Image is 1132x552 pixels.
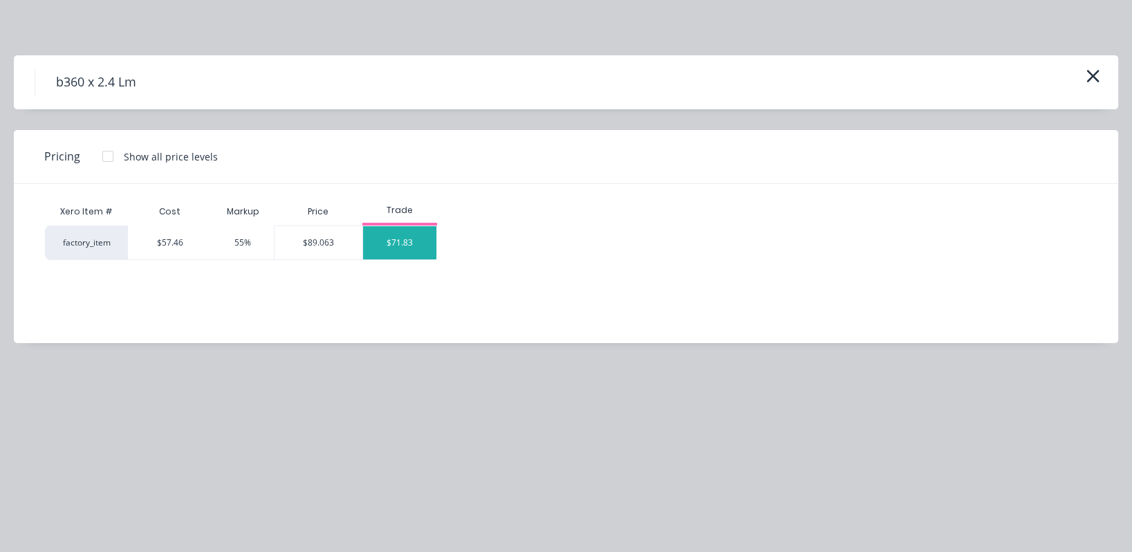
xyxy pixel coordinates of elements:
div: factory_item [45,226,128,260]
div: Show all price levels [124,149,218,164]
div: 55% [234,237,251,249]
div: Cost [128,198,212,226]
div: $71.83 [363,226,437,259]
h4: b360 x 2.4 Lm [35,69,157,95]
div: $89.063 [275,226,362,259]
div: Xero Item # [45,198,128,226]
div: Markup [212,198,274,226]
span: Pricing [44,148,80,165]
div: Trade [362,204,438,217]
div: Price [274,198,362,226]
div: $57.46 [157,237,183,249]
